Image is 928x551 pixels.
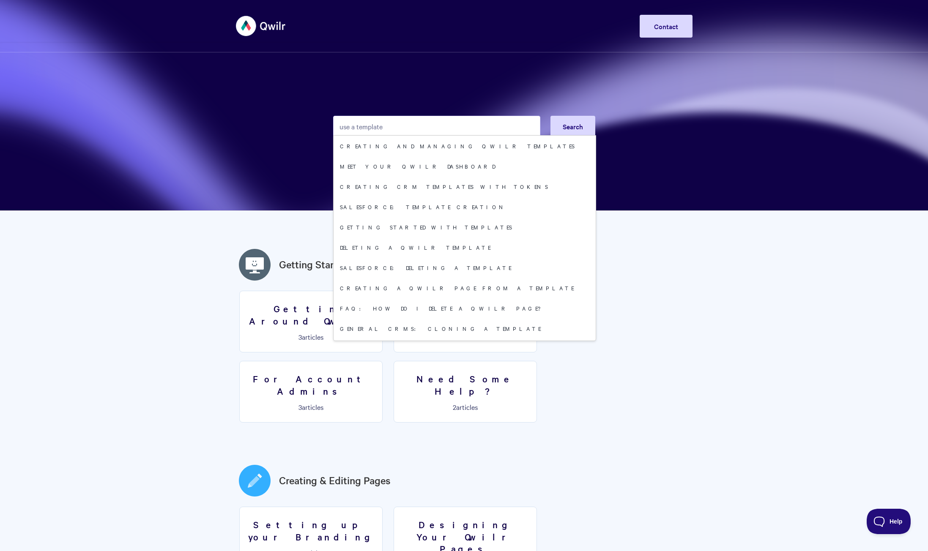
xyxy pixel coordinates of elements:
[245,303,377,327] h3: Getting Around Qwilr
[453,402,456,412] span: 2
[640,15,693,38] a: Contact
[563,122,583,131] span: Search
[334,278,596,298] a: Creating a Qwilr Page from a Template
[239,291,383,352] a: Getting Around Qwilr 3articles
[334,196,596,217] a: Salesforce: Template Creation
[394,361,537,423] a: Need Some Help? 2articles
[334,136,596,156] a: Creating and managing Qwilr Templates
[245,333,377,341] p: articles
[550,116,595,137] button: Search
[298,332,302,341] span: 3
[334,257,596,278] a: Salesforce: Deleting a Template
[334,298,596,318] a: FAQ: How do I delete a Qwilr Page?
[245,518,377,543] h3: Setting up your Branding
[334,338,596,359] a: Creating a Qwilr Page from Scratch
[334,217,596,237] a: Getting started with Templates
[334,156,596,176] a: Meet your Qwilr Dashboard
[239,361,383,423] a: For Account Admins 3articles
[333,116,540,137] input: Search the knowledge base
[399,373,531,397] h3: Need Some Help?
[334,176,596,196] a: Creating CRM Templates with Tokens
[867,509,911,534] iframe: Toggle Customer Support
[279,473,391,488] a: Creating & Editing Pages
[334,318,596,338] a: General CRMs: Cloning a Template
[245,373,377,397] h3: For Account Admins
[399,403,531,411] p: articles
[334,237,596,257] a: Deleting a Qwilr template
[279,257,349,272] a: Getting Started
[245,403,377,411] p: articles
[298,402,302,412] span: 3
[236,10,286,42] img: Qwilr Help Center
